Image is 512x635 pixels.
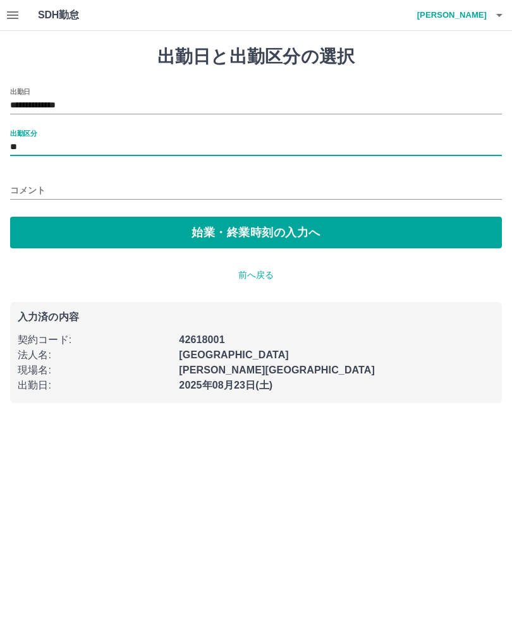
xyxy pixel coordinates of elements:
[179,349,289,360] b: [GEOGRAPHIC_DATA]
[18,348,171,363] p: 法人名 :
[18,363,171,378] p: 現場名 :
[10,46,502,68] h1: 出勤日と出勤区分の選択
[10,87,30,96] label: 出勤日
[179,380,272,390] b: 2025年08月23日(土)
[10,217,502,248] button: 始業・終業時刻の入力へ
[10,269,502,282] p: 前へ戻る
[18,312,494,322] p: 入力済の内容
[18,378,171,393] p: 出勤日 :
[10,128,37,138] label: 出勤区分
[18,332,171,348] p: 契約コード :
[179,334,224,345] b: 42618001
[179,365,375,375] b: [PERSON_NAME][GEOGRAPHIC_DATA]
